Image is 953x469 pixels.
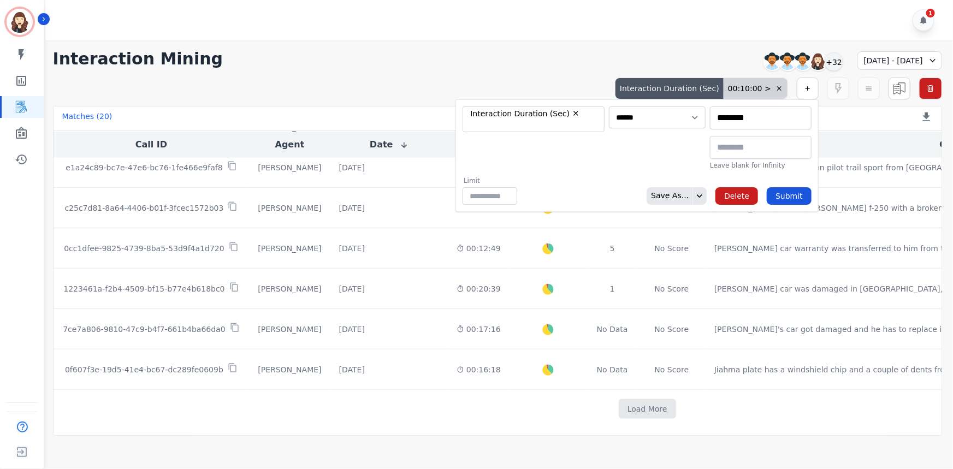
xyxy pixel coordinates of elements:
h1: Interaction Mining [53,49,223,69]
button: Date [370,138,409,151]
div: 00:10:00 > [724,78,788,99]
div: Save As... [647,187,689,205]
div: +32 [825,52,843,71]
div: No Data [595,324,629,335]
div: [DATE] [339,324,365,335]
label: Limit [464,176,517,185]
button: Delete [715,187,758,205]
p: e1a24c89-bc7e-47e6-bc76-1fe466e9faf8 [66,162,223,173]
div: [PERSON_NAME] [258,243,321,254]
p: c25c7d81-8a64-4406-b01f-3fcec1572b03 [64,203,223,213]
p: 7ce7a806-9810-47c9-b4f7-661b4ba66da0 [63,324,225,335]
div: No Score [655,364,689,375]
button: Call ID [135,138,167,151]
div: [DATE] - [DATE] [857,51,942,70]
button: Submit [767,187,812,205]
ul: selected options [465,107,597,132]
p: 0cc1dfee-9825-4739-8ba5-53d9f4a1d720 [64,243,224,254]
div: [PERSON_NAME] [258,162,321,173]
p: 0f607f3e-19d5-41e4-bc67-dc289fe0609b [65,364,223,375]
div: [PERSON_NAME] [258,324,321,335]
div: Interaction Duration (Sec) [615,78,724,99]
div: Matches ( 20 ) [62,111,113,126]
div: No Score [655,243,689,254]
div: 1 [595,283,629,294]
div: No Score [655,283,689,294]
div: [DATE] [339,162,365,173]
div: Leave blank for Infinity [710,161,812,170]
div: No Data [595,364,629,375]
div: [PERSON_NAME] [258,203,321,213]
div: 00:17:16 [457,324,501,335]
p: 1223461a-f2b4-4509-bf15-b77e4b618bc0 [63,283,224,294]
div: 00:12:49 [457,243,501,254]
button: Load More [619,399,676,419]
div: No Score [655,324,689,335]
div: [PERSON_NAME] [258,364,321,375]
div: [DATE] [339,364,365,375]
div: 00:20:39 [457,283,501,294]
img: Bordered avatar [7,9,33,35]
div: [DATE] [339,243,365,254]
div: 1 [926,9,935,17]
button: Agent [275,138,305,151]
div: 5 [595,243,629,254]
button: Remove Interaction Duration (Sec) [572,109,580,117]
li: Interaction Duration (Sec) [467,109,584,119]
div: [PERSON_NAME] [258,283,321,294]
div: [DATE] [339,283,365,294]
div: 00:16:18 [457,364,501,375]
div: [DATE] [339,203,365,213]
